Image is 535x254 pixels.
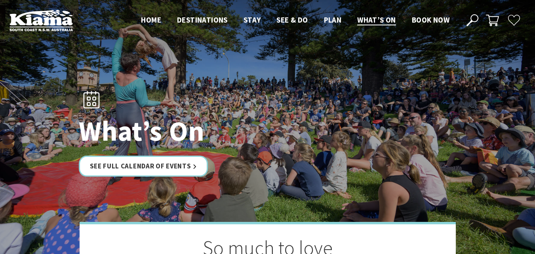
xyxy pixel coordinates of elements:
[324,15,342,25] span: Plan
[177,15,228,25] span: Destinations
[133,14,457,27] nav: Main Menu
[10,10,73,31] img: Kiama Logo
[79,116,303,146] h1: What’s On
[79,156,208,177] a: See Full Calendar of Events
[412,15,449,25] span: Book now
[244,15,261,25] span: Stay
[141,15,161,25] span: Home
[276,15,308,25] span: See & Do
[357,15,396,25] span: What’s On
